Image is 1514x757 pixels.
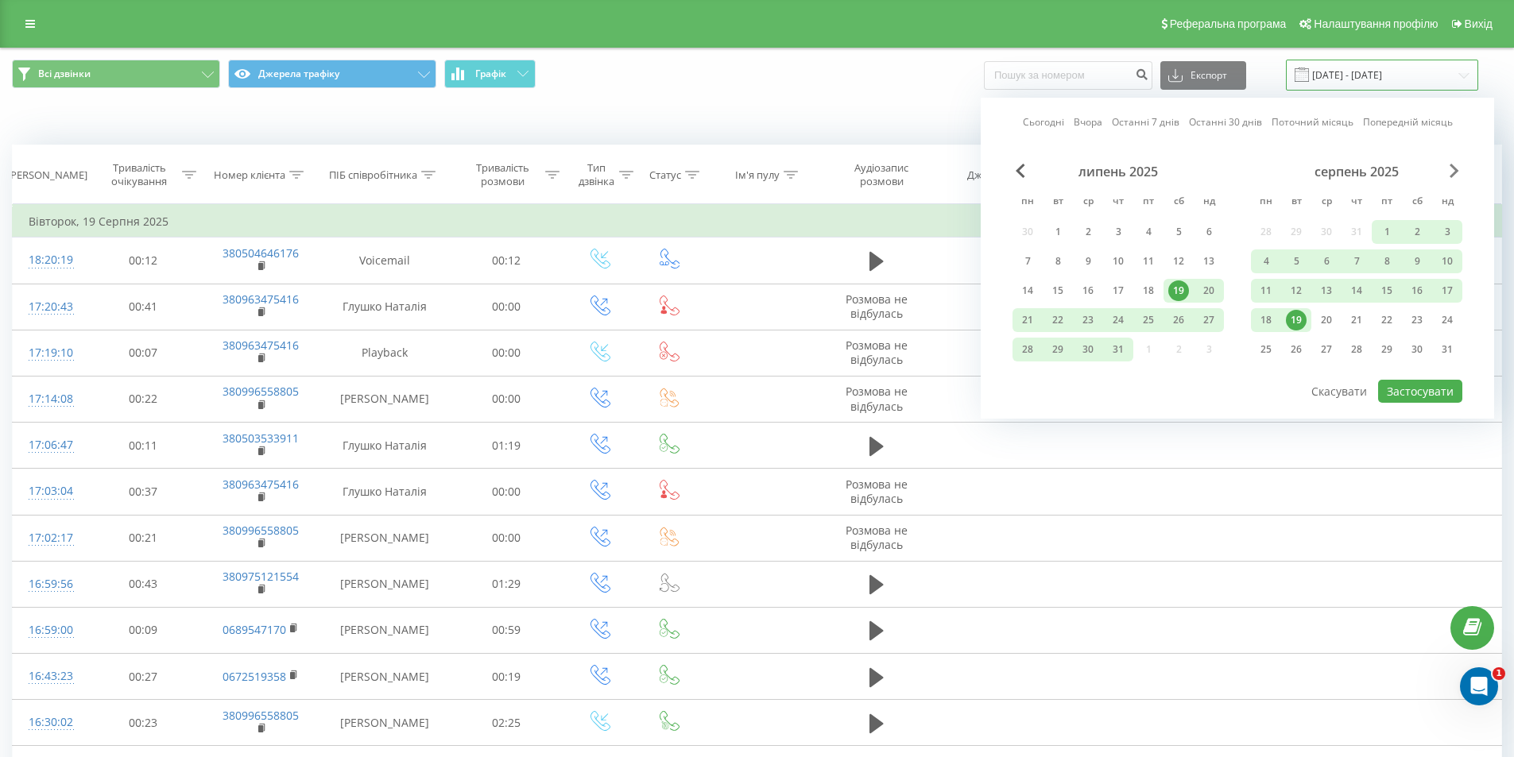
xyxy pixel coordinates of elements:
[1372,338,1402,361] div: пт 29 серп 2025 р.
[86,561,201,607] td: 00:43
[1073,338,1103,361] div: ср 30 лип 2025 р.
[223,245,299,261] a: 380504646176
[86,238,201,284] td: 00:12
[86,700,201,746] td: 00:23
[1377,280,1397,301] div: 15
[1017,339,1038,360] div: 28
[1133,279,1164,303] div: пт 18 лип 2025 р.
[1016,191,1040,214] abbr: понеділок
[1047,222,1068,242] div: 1
[1402,220,1432,244] div: сб 2 серп 2025 р.
[1437,339,1458,360] div: 31
[1432,279,1462,303] div: нд 17 серп 2025 р.
[1316,280,1337,301] div: 13
[1251,279,1281,303] div: пн 11 серп 2025 р.
[1194,308,1224,332] div: нд 27 лип 2025 р.
[1164,220,1194,244] div: сб 5 лип 2025 р.
[1377,251,1397,272] div: 8
[1138,280,1159,301] div: 18
[1108,310,1129,330] div: 24
[329,168,417,182] div: ПІБ співробітника
[1167,191,1191,214] abbr: субота
[320,515,449,561] td: [PERSON_NAME]
[1170,17,1287,30] span: Реферальна програма
[1073,308,1103,332] div: ср 23 лип 2025 р.
[1372,249,1402,273] div: пт 8 серп 2025 р.
[1437,310,1458,330] div: 24
[1103,279,1133,303] div: чт 17 лип 2025 р.
[449,607,564,653] td: 00:59
[1047,280,1068,301] div: 15
[1402,338,1432,361] div: сб 30 серп 2025 р.
[1043,220,1073,244] div: вт 1 лип 2025 р.
[1316,251,1337,272] div: 6
[449,423,564,469] td: 01:19
[1198,222,1219,242] div: 6
[1047,251,1068,272] div: 8
[1047,310,1068,330] div: 22
[1402,249,1432,273] div: сб 9 серп 2025 р.
[320,607,449,653] td: [PERSON_NAME]
[1377,310,1397,330] div: 22
[214,168,285,182] div: Номер клієнта
[1407,310,1427,330] div: 23
[1108,280,1129,301] div: 17
[1450,164,1459,178] span: Next Month
[1316,310,1337,330] div: 20
[29,245,70,276] div: 18:20:19
[1108,251,1129,272] div: 10
[1493,667,1505,680] span: 1
[228,60,436,88] button: Джерела трафіку
[1284,191,1308,214] abbr: вівторок
[29,430,70,461] div: 17:06:47
[1378,380,1462,403] button: Застосувати
[12,60,220,88] button: Всі дзвінки
[1251,249,1281,273] div: пн 4 серп 2025 р.
[846,523,908,552] span: Розмова не відбулась
[1078,251,1098,272] div: 9
[984,61,1152,90] input: Пошук за номером
[449,238,564,284] td: 00:12
[1160,61,1246,90] button: Експорт
[320,423,449,469] td: Глушко Наталія
[1138,251,1159,272] div: 11
[1198,251,1219,272] div: 13
[320,330,449,376] td: Playback
[1342,249,1372,273] div: чт 7 серп 2025 р.
[1345,191,1369,214] abbr: четвер
[86,423,201,469] td: 00:11
[223,384,299,399] a: 380996558805
[1256,251,1276,272] div: 4
[1254,191,1278,214] abbr: понеділок
[1016,164,1025,178] span: Previous Month
[1043,338,1073,361] div: вт 29 лип 2025 р.
[1108,222,1129,242] div: 3
[320,469,449,515] td: Глушко Наталія
[1194,220,1224,244] div: нд 6 лип 2025 р.
[223,708,299,723] a: 380996558805
[1103,220,1133,244] div: чт 3 лип 2025 р.
[1136,191,1160,214] abbr: п’ятниця
[1073,220,1103,244] div: ср 2 лип 2025 р.
[449,654,564,700] td: 00:19
[1311,279,1342,303] div: ср 13 серп 2025 р.
[1251,338,1281,361] div: пн 25 серп 2025 р.
[29,569,70,600] div: 16:59:56
[1078,310,1098,330] div: 23
[223,338,299,353] a: 380963475416
[320,284,449,330] td: Глушко Наталія
[1281,338,1311,361] div: вт 26 серп 2025 р.
[223,622,286,637] a: 0689547170
[1402,279,1432,303] div: сб 16 серп 2025 р.
[1432,338,1462,361] div: нд 31 серп 2025 р.
[449,561,564,607] td: 01:29
[846,338,908,367] span: Розмова не відбулась
[1197,191,1221,214] abbr: неділя
[1437,251,1458,272] div: 10
[1286,310,1307,330] div: 19
[1047,339,1068,360] div: 29
[1281,308,1311,332] div: вт 19 серп 2025 р.
[29,523,70,554] div: 17:02:17
[1168,222,1189,242] div: 5
[1017,310,1038,330] div: 21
